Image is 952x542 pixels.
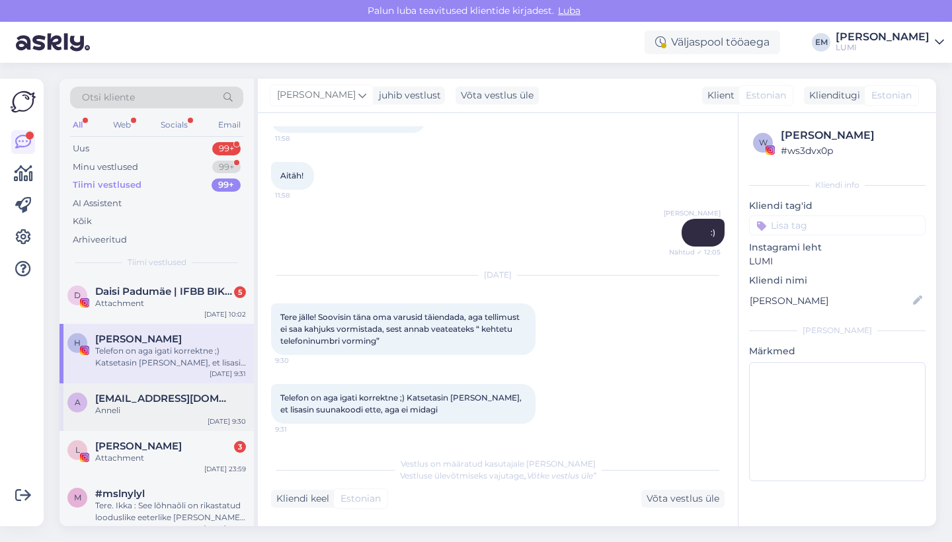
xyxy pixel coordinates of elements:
[836,32,930,42] div: [PERSON_NAME]
[400,471,596,481] span: Vestluse ülevõtmiseks vajutage
[204,523,246,533] div: [DATE] 22:43
[871,89,912,102] span: Estonian
[75,397,81,407] span: a
[280,393,524,414] span: Telefon on aga igati korrektne ;) Katsetasin [PERSON_NAME], et lisasin suunakoodi ette, aga ei mi...
[554,5,584,17] span: Luba
[749,325,926,336] div: [PERSON_NAME]
[212,178,241,192] div: 99+
[73,142,89,155] div: Uus
[204,464,246,474] div: [DATE] 23:59
[749,241,926,254] p: Instagrami leht
[95,297,246,309] div: Attachment
[280,312,522,346] span: Tere jälle! Soovisin täna oma varusid täiendada, aga tellimust ei saa kahjuks vormistada, sest an...
[110,116,134,134] div: Web
[70,116,85,134] div: All
[74,338,81,348] span: H
[781,143,922,158] div: # ws3dvx0p
[75,445,80,455] span: L
[212,142,241,155] div: 99+
[836,32,944,53] a: [PERSON_NAME]LUMI
[208,416,246,426] div: [DATE] 9:30
[746,89,786,102] span: Estonian
[210,369,246,379] div: [DATE] 9:31
[750,293,910,308] input: Lisa nimi
[669,247,721,257] span: Nähtud ✓ 12:05
[95,452,246,464] div: Attachment
[645,30,780,54] div: Väljaspool tööaega
[277,88,356,102] span: [PERSON_NAME]
[82,91,135,104] span: Otsi kliente
[749,199,926,213] p: Kliendi tag'id
[204,309,246,319] div: [DATE] 10:02
[711,227,715,237] span: :)
[275,190,325,200] span: 11:58
[234,286,246,298] div: 5
[95,393,233,405] span: anneli.joonas@vendisys.com
[73,197,122,210] div: AI Assistent
[74,290,81,300] span: D
[95,333,182,345] span: Heli Mäesepp
[73,233,127,247] div: Arhiveeritud
[804,89,860,102] div: Klienditugi
[664,208,721,218] span: [PERSON_NAME]
[128,256,186,268] span: Tiimi vestlused
[95,405,246,416] div: Anneli
[216,116,243,134] div: Email
[95,286,233,297] span: Daisi Padumäe | IFBB BIKINI 🇪🇪
[74,492,81,502] span: m
[456,87,539,104] div: Võta vestlus üle
[271,492,329,506] div: Kliendi keel
[11,89,36,114] img: Askly Logo
[275,134,325,143] span: 11:58
[749,344,926,358] p: Märkmed
[340,492,381,506] span: Estonian
[374,89,441,102] div: juhib vestlust
[158,116,190,134] div: Socials
[95,345,246,369] div: Telefon on aga igati korrektne ;) Katsetasin [PERSON_NAME], et lisasin suunakoodi ette, aga ei mi...
[781,128,922,143] div: [PERSON_NAME]
[73,215,92,228] div: Kõik
[212,161,241,174] div: 99+
[836,42,930,53] div: LUMI
[95,488,145,500] span: #mslnylyl
[749,179,926,191] div: Kliendi info
[401,459,596,469] span: Vestlus on määratud kasutajale [PERSON_NAME]
[73,161,138,174] div: Minu vestlused
[275,356,325,366] span: 9:30
[641,490,725,508] div: Võta vestlus üle
[280,171,303,180] span: Aitäh!
[749,215,926,235] input: Lisa tag
[275,424,325,434] span: 9:31
[759,137,768,147] span: w
[234,441,246,453] div: 3
[812,33,830,52] div: EM
[749,274,926,288] p: Kliendi nimi
[95,440,182,452] span: Liisi Voolaid
[749,254,926,268] p: LUMI
[95,500,246,523] div: Tere. Ikka : See lõhnaõli on rikastatud looduslike eeterlike [PERSON_NAME] ekstraktidega, sealhul...
[524,471,596,481] i: „Võtke vestlus üle”
[702,89,734,102] div: Klient
[271,269,725,281] div: [DATE]
[73,178,141,192] div: Tiimi vestlused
